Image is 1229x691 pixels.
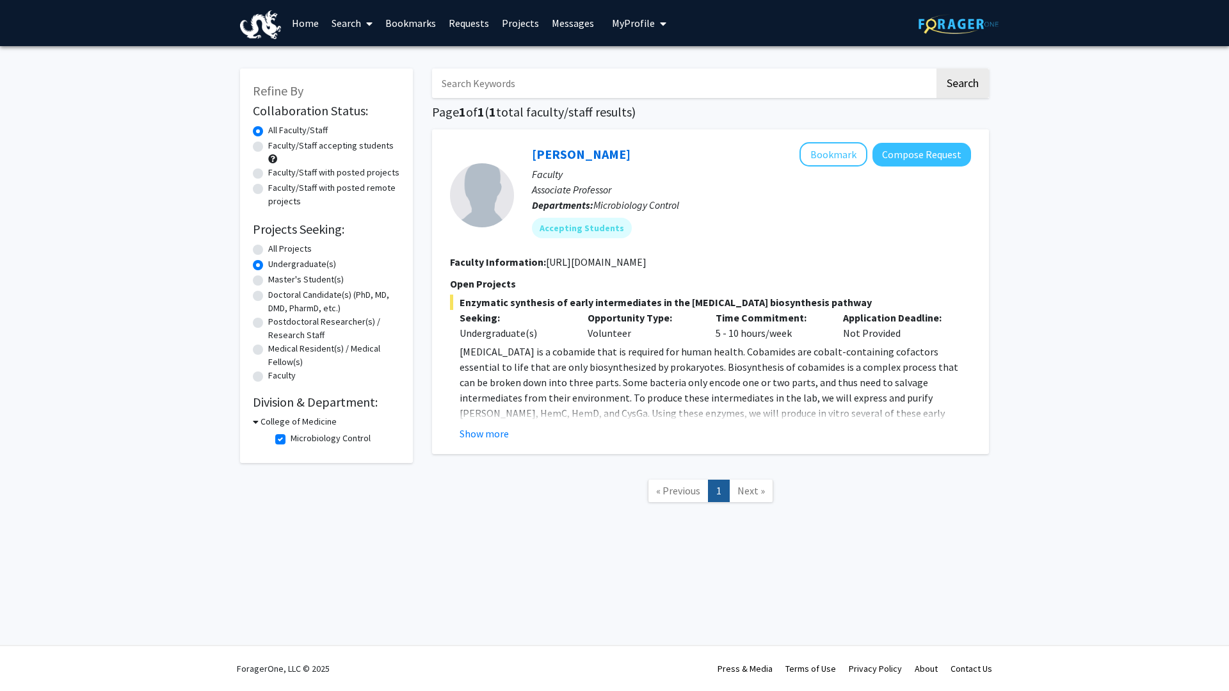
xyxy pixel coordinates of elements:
[459,104,466,120] span: 1
[325,1,379,45] a: Search
[285,1,325,45] a: Home
[460,310,568,325] p: Seeking:
[432,69,935,98] input: Search Keywords
[450,256,546,268] b: Faculty Information:
[291,432,371,445] label: Microbiology Control
[489,104,496,120] span: 1
[432,467,989,519] nav: Page navigation
[706,310,834,341] div: 5 - 10 hours/week
[450,276,971,291] p: Open Projects
[432,104,989,120] h1: Page of ( total faculty/staff results)
[936,69,989,98] button: Search
[785,663,836,674] a: Terms of Use
[588,310,696,325] p: Opportunity Type:
[460,325,568,341] div: Undergraduate(s)
[460,344,971,451] p: [MEDICAL_DATA] is a cobamide that is required for human health. Cobamides are cobalt-containing c...
[253,103,400,118] h2: Collaboration Status:
[268,369,296,382] label: Faculty
[532,182,971,197] p: Associate Professor
[729,480,773,502] a: Next Page
[849,663,902,674] a: Privacy Policy
[261,415,337,428] h3: College of Medicine
[379,1,442,45] a: Bookmarks
[593,199,679,211] span: Microbiology Control
[268,124,328,137] label: All Faculty/Staff
[268,342,400,369] label: Medical Resident(s) / Medical Fellow(s)
[532,218,632,238] mat-chip: Accepting Students
[919,14,999,34] img: ForagerOne Logo
[737,484,765,497] span: Next »
[268,257,336,271] label: Undergraduate(s)
[545,1,600,45] a: Messages
[578,310,706,341] div: Volunteer
[872,143,971,167] button: Compose Request to Joris Beld
[546,256,647,268] fg-read-more: [URL][DOMAIN_NAME]
[268,166,399,179] label: Faculty/Staff with posted projects
[268,273,344,286] label: Master's Student(s)
[268,181,400,208] label: Faculty/Staff with posted remote projects
[718,663,773,674] a: Press & Media
[612,17,655,29] span: My Profile
[532,167,971,182] p: Faculty
[10,633,54,681] iframe: Chat
[532,199,593,211] b: Departments:
[450,295,971,310] span: Enzymatic synthesis of early intermediates in the [MEDICAL_DATA] biosynthesis pathway
[532,146,631,162] a: [PERSON_NAME]
[478,104,485,120] span: 1
[656,484,700,497] span: « Previous
[442,1,495,45] a: Requests
[268,288,400,315] label: Doctoral Candidate(s) (PhD, MD, DMD, PharmD, etc.)
[495,1,545,45] a: Projects
[716,310,824,325] p: Time Commitment:
[253,222,400,237] h2: Projects Seeking:
[915,663,938,674] a: About
[799,142,867,167] button: Add Joris Beld to Bookmarks
[648,480,709,502] a: Previous Page
[268,315,400,342] label: Postdoctoral Researcher(s) / Research Staff
[253,83,303,99] span: Refine By
[268,139,394,152] label: Faculty/Staff accepting students
[460,426,509,441] button: Show more
[843,310,952,325] p: Application Deadline:
[268,242,312,256] label: All Projects
[237,646,330,691] div: ForagerOne, LLC © 2025
[833,310,961,341] div: Not Provided
[240,10,281,39] img: Drexel University Logo
[951,663,992,674] a: Contact Us
[708,480,730,502] a: 1
[253,394,400,410] h2: Division & Department:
